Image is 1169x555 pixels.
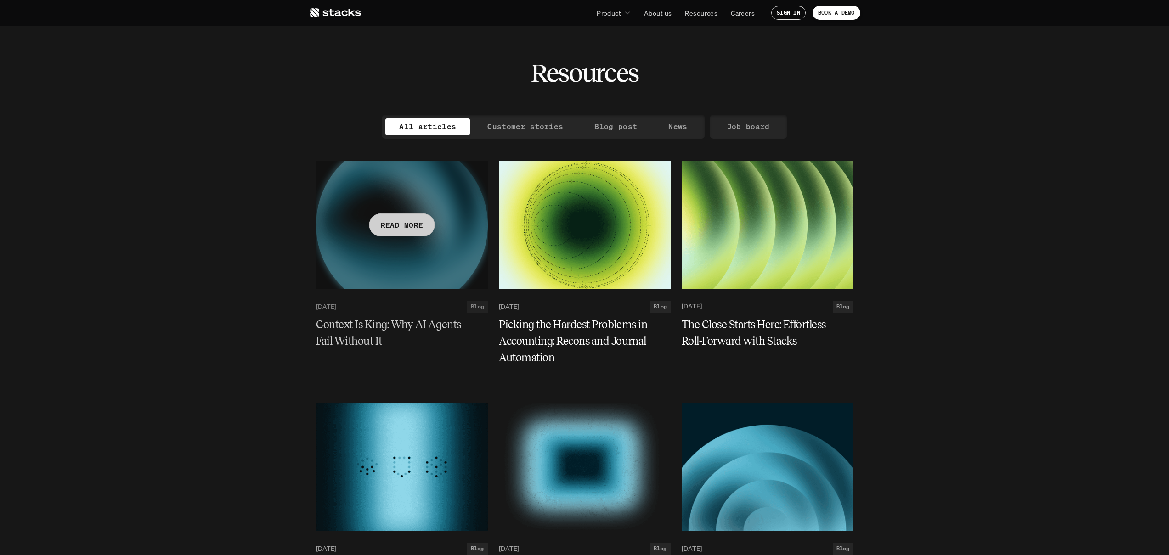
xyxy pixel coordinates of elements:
[316,161,488,289] a: READ MORE
[499,543,671,555] a: [DATE]Blog
[682,545,702,553] p: [DATE]
[138,41,177,49] a: Privacy Policy
[654,545,667,552] h2: Blog
[682,316,853,349] a: The Close Starts Here: Effortless Roll-Forward with Stacks
[682,316,842,349] h5: The Close Starts Here: Effortless Roll-Forward with Stacks
[399,120,456,133] p: All articles
[385,118,470,135] a: All articles
[731,8,755,18] p: Careers
[581,118,651,135] a: Blog post
[668,120,687,133] p: News
[644,8,672,18] p: About us
[725,5,760,21] a: Careers
[316,301,488,313] a: [DATE]Blog
[685,8,717,18] p: Resources
[771,6,806,20] a: SIGN IN
[682,543,853,555] a: [DATE]Blog
[487,120,563,133] p: Customer stories
[316,316,477,349] h5: Context Is King: Why AI Agents Fail Without It
[499,303,519,310] p: [DATE]
[818,10,855,16] p: BOOK A DEMO
[594,120,637,133] p: Blog post
[679,5,723,21] a: Resources
[471,545,484,552] h2: Blog
[316,545,336,553] p: [DATE]
[654,303,667,310] h2: Blog
[836,303,850,310] h2: Blog
[474,118,577,135] a: Customer stories
[682,303,702,310] p: [DATE]
[471,303,484,310] h2: Blog
[777,10,800,16] p: SIGN IN
[638,5,677,21] a: About us
[813,6,860,20] a: BOOK A DEMO
[499,316,660,366] h5: Picking the Hardest Problems in Accounting: Recons and Journal Automation
[531,59,638,87] h2: Resources
[682,301,853,313] a: [DATE]Blog
[713,118,784,135] a: Job board
[499,545,519,553] p: [DATE]
[655,118,701,135] a: News
[316,316,488,349] a: Context Is King: Why AI Agents Fail Without It
[316,543,488,555] a: [DATE]Blog
[597,8,621,18] p: Product
[316,303,336,310] p: [DATE]
[499,301,671,313] a: [DATE]Blog
[499,316,671,366] a: Picking the Hardest Problems in Accounting: Recons and Journal Automation
[380,218,423,231] p: READ MORE
[836,545,850,552] h2: Blog
[727,120,770,133] p: Job board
